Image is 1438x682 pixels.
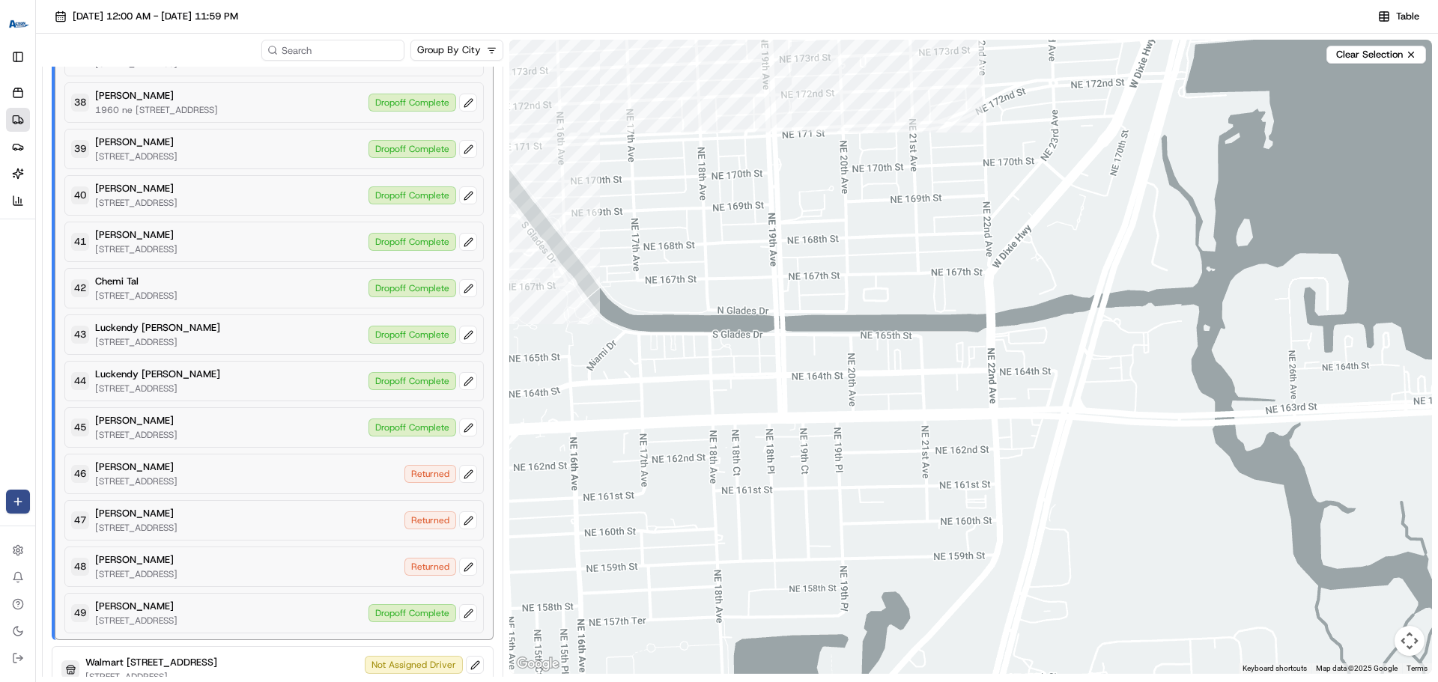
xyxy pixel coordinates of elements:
span: 42 [74,281,86,295]
p: Luckendy [PERSON_NAME] [95,321,220,335]
button: Clear Selection [1326,46,1426,64]
span: Table [1396,10,1419,23]
a: 📗Knowledge Base [9,211,121,238]
p: Welcome 👋 [15,60,273,84]
button: Table [1371,6,1426,27]
span: 44 [74,374,86,388]
span: 45 [74,421,86,434]
p: [PERSON_NAME] [95,507,174,520]
span: 40 [74,189,86,202]
p: [PERSON_NAME] [95,414,174,427]
button: Start new chat [255,147,273,165]
span: 41 [74,235,86,249]
p: [STREET_ADDRESS] [95,243,178,255]
p: [PERSON_NAME] [95,553,174,567]
span: 38 [74,96,86,109]
p: [STREET_ADDRESS] [95,429,178,441]
span: Knowledge Base [30,217,115,232]
p: 1960 ne [STREET_ADDRESS] [95,104,218,116]
img: 1736555255976-a54dd68f-1ca7-489b-9aae-adbdc363a1c4 [15,143,42,170]
p: [STREET_ADDRESS] [95,336,220,348]
p: [PERSON_NAME] [95,600,174,613]
div: Start new chat [51,143,246,158]
span: 48 [74,560,86,573]
img: Google [513,654,562,674]
p: [PERSON_NAME] [95,136,174,149]
p: [PERSON_NAME] [95,460,174,474]
span: 47 [74,514,86,527]
p: [STREET_ADDRESS] [95,150,178,162]
p: Luckendy [PERSON_NAME] [95,368,220,381]
img: Go Action Courier [6,19,30,28]
div: 💻 [127,219,139,231]
div: 📗 [15,219,27,231]
div: We're available if you need us! [51,158,189,170]
img: Nash [15,15,45,45]
span: 39 [74,142,86,156]
span: 46 [74,467,86,481]
p: [STREET_ADDRESS] [95,383,220,395]
span: Map data ©2025 Google [1316,664,1398,672]
p: [STREET_ADDRESS] [95,197,178,209]
p: [PERSON_NAME] [95,182,174,195]
a: Terms (opens in new tab) [1407,664,1428,672]
input: Search [261,40,404,61]
p: [STREET_ADDRESS] [95,568,178,580]
button: Map camera controls [1395,626,1425,656]
span: Pylon [149,254,181,265]
button: Go Action Courier [6,6,30,42]
p: [PERSON_NAME] [95,228,174,242]
button: [DATE] 12:00 AM - [DATE] 11:59 PM [48,6,245,27]
p: Walmart [STREET_ADDRESS] [85,656,217,669]
p: Chemi Tal [95,275,139,288]
p: [STREET_ADDRESS] [95,290,178,302]
a: Open this area in Google Maps (opens a new window) [513,654,562,674]
span: 49 [74,606,86,620]
button: Keyboard shortcuts [1243,663,1307,674]
p: [STREET_ADDRESS] [95,522,178,534]
a: 💻API Documentation [121,211,246,238]
p: [PERSON_NAME] [95,89,174,103]
span: Group By City [417,43,481,57]
p: [STREET_ADDRESS] [95,475,178,487]
span: API Documentation [142,217,240,232]
a: Powered byPylon [106,253,181,265]
span: 43 [74,328,86,341]
span: [DATE] 12:00 AM - [DATE] 11:59 PM [73,10,238,23]
p: [STREET_ADDRESS] [95,615,178,627]
input: Clear [39,97,247,112]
